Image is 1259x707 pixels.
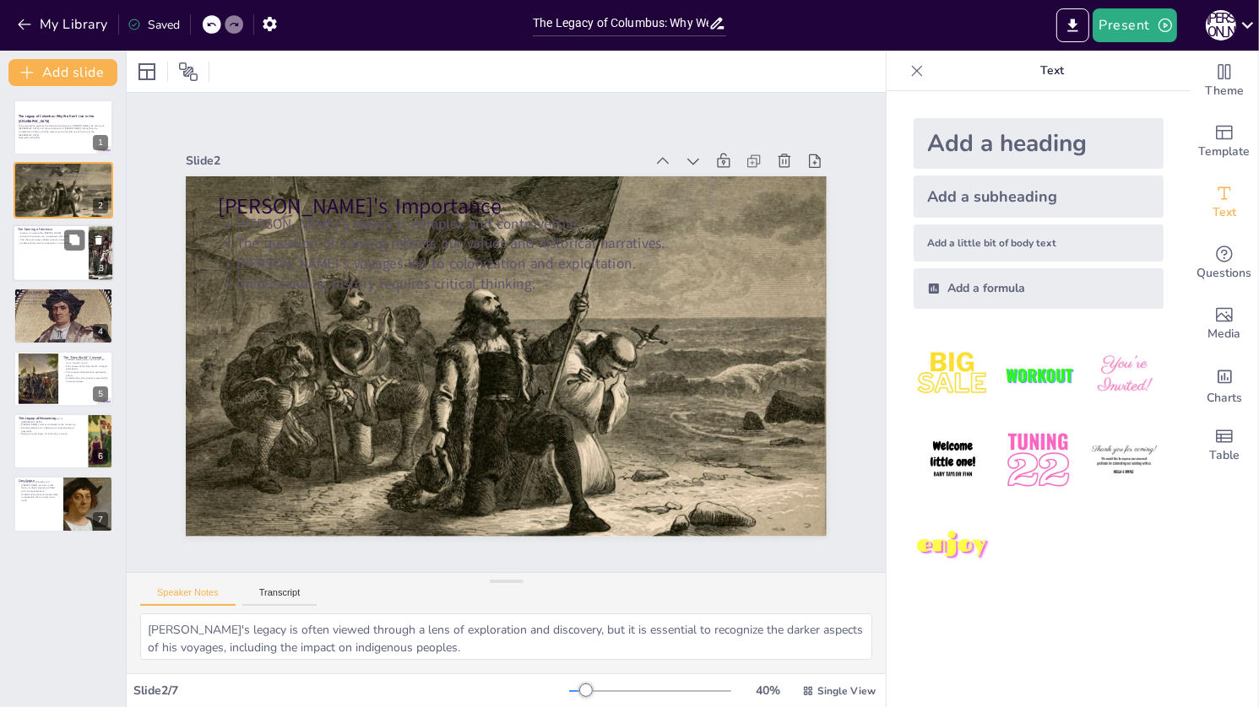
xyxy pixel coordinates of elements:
[19,115,94,124] strong: The Legacy of Columbus: Why We Don’t Live in the [GEOGRAPHIC_DATA]
[1191,415,1258,476] div: Add a table
[1191,294,1258,354] div: Add images, graphics, shapes or video
[19,297,108,300] p: He helped outfit [PERSON_NAME]'s voyages.
[218,253,795,273] p: [PERSON_NAME]'s voyages led to colonization and exploitation.
[133,58,160,85] div: Layout
[186,153,644,169] div: Slide 2
[19,290,108,295] p: [PERSON_NAME] Contributions
[64,229,84,250] button: Duplicate Slide
[19,175,108,178] p: [PERSON_NAME]'s voyages led to colonization and exploitation.
[914,507,992,586] img: 7.jpeg
[63,354,108,359] p: The "New World" Concept
[218,234,795,254] p: The question of naming reflects our values and historical narratives.
[19,481,58,503] p: The legacy of Columbus and [PERSON_NAME] reminds us that history is often complex and filled with...
[8,59,117,86] button: Add slide
[93,135,108,150] div: 1
[931,51,1174,91] p: Text
[18,227,84,232] p: The Naming of America
[18,241,84,245] p: Understanding naming conventions is crucial in history.
[914,175,1164,218] div: Add a subheading
[19,424,84,427] p: [PERSON_NAME]'s works contributed to the misnaming.
[14,100,113,155] div: 1
[94,261,109,276] div: 3
[1085,336,1164,414] img: 3.jpeg
[14,413,113,469] div: 6
[19,165,108,170] p: [PERSON_NAME]'s Importance
[14,288,113,343] div: 4
[1209,446,1240,465] span: Table
[1208,325,1241,343] span: Media
[63,364,108,370] p: The concept of the "New World" changed perceptions.
[19,294,108,297] p: [PERSON_NAME] made four important voyages to [GEOGRAPHIC_DATA].
[19,478,58,483] p: Conclusion
[19,137,108,140] p: Generated with [URL]
[19,124,108,137] p: This presentation explores the historical significance of [PERSON_NAME], the naming of [GEOGRAPHI...
[1199,143,1251,161] span: Template
[1191,172,1258,233] div: Add text boxes
[19,177,108,181] p: Understanding history requires critical thinking.
[133,683,569,699] div: Slide 2 / 7
[218,191,795,220] p: [PERSON_NAME]'s Importance
[128,17,180,33] div: Saved
[19,303,108,306] p: His contributions are often overshadowed by [PERSON_NAME].
[1205,82,1244,100] span: Theme
[914,224,1164,262] div: Add a little bit of body text
[914,421,992,499] img: 4.jpeg
[140,587,236,606] button: Speaker Notes
[914,268,1164,309] div: Add a formula
[1213,203,1236,222] span: Text
[19,168,108,171] p: [PERSON_NAME]'s legacy is complex and controversial.
[13,224,114,282] div: 3
[1093,8,1177,42] button: Present
[89,229,109,250] button: Delete Slide
[93,386,108,402] div: 5
[1191,233,1258,294] div: Get real-time input from your audience
[914,118,1164,169] div: Add a heading
[14,351,113,407] div: 5
[14,476,113,532] div: 7
[13,11,115,38] button: My Library
[748,683,789,699] div: 40 %
[63,370,108,376] p: This concept influenced later exploration efforts.
[63,377,108,383] p: Understanding this concept is essential for historical context.
[1197,264,1252,283] span: Questions
[1191,354,1258,415] div: Add charts and graphs
[19,426,84,432] p: Misinterpretations can influence our understanding of geography.
[817,684,876,698] span: Single View
[218,273,795,294] p: Understanding history requires critical thinking.
[19,417,84,423] p: The new lands were thought to be part of [GEOGRAPHIC_DATA].
[19,171,108,175] p: The question of naming reflects our values and historical narratives.
[18,235,84,238] p: Historical narratives can misrepresent the truth.
[93,449,108,464] div: 6
[63,358,108,364] p: [PERSON_NAME] letters introduced the term "mundus novus."
[914,336,992,414] img: 1.jpeg
[1056,8,1089,42] button: Export to PowerPoint
[242,587,317,606] button: Transcript
[999,421,1077,499] img: 5.jpeg
[19,300,108,303] p: [PERSON_NAME] introduced the term "New World."
[18,238,84,241] p: The choice of names reflects cultural values.
[1206,8,1236,42] button: Б [PERSON_NAME]
[14,162,113,218] div: 2
[1085,421,1164,499] img: 6.jpeg
[1191,51,1258,111] div: Change the overall theme
[140,613,872,660] textarea: [PERSON_NAME]'s legacy is often viewed through a lens of exploration and discovery, but it is ess...
[93,198,108,213] div: 2
[178,62,198,82] span: Position
[93,512,108,527] div: 7
[1207,389,1242,407] span: Charts
[1206,10,1236,40] div: Б [PERSON_NAME]
[19,433,84,436] p: Recognizing the legacy of misnaming is crucial.
[999,336,1077,414] img: 2.jpeg
[1191,111,1258,172] div: Add ready made slides
[93,324,108,339] div: 4
[18,232,84,235] p: America is named after [PERSON_NAME].
[218,213,795,234] p: [PERSON_NAME]'s legacy is complex and controversial.
[19,416,84,421] p: The Legacy of Misnaming
[533,11,708,35] input: Insert title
